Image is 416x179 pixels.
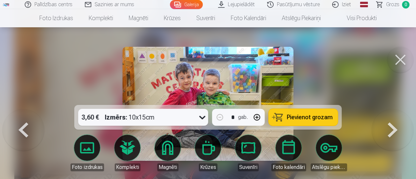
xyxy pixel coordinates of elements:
[105,109,155,126] div: 10x15cm
[311,163,347,171] div: Atslēgu piekariņi
[78,109,102,126] div: 3,60 €
[149,135,186,171] a: Magnēti
[32,9,81,27] a: Foto izdrukas
[223,9,274,27] a: Foto kalendāri
[109,135,146,171] a: Komplekti
[188,9,223,27] a: Suvenīri
[311,135,347,171] a: Atslēgu piekariņi
[269,109,338,126] button: Pievienot grozam
[274,9,329,27] a: Atslēgu piekariņi
[157,163,178,171] div: Magnēti
[115,163,140,171] div: Komplekti
[69,135,105,171] a: Foto izdrukas
[386,1,399,8] span: Grozs
[402,1,409,8] span: 0
[230,135,266,171] a: Suvenīri
[238,163,259,171] div: Suvenīri
[287,114,333,120] span: Pievienot grozam
[190,135,226,171] a: Krūzes
[156,9,188,27] a: Krūzes
[3,3,10,6] img: /fa1
[199,163,217,171] div: Krūzes
[121,9,156,27] a: Magnēti
[81,9,121,27] a: Komplekti
[71,163,104,171] div: Foto izdrukas
[105,113,127,122] strong: Izmērs :
[270,135,307,171] a: Foto kalendāri
[329,9,384,27] a: Visi produkti
[271,163,306,171] div: Foto kalendāri
[238,113,248,121] div: gab.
